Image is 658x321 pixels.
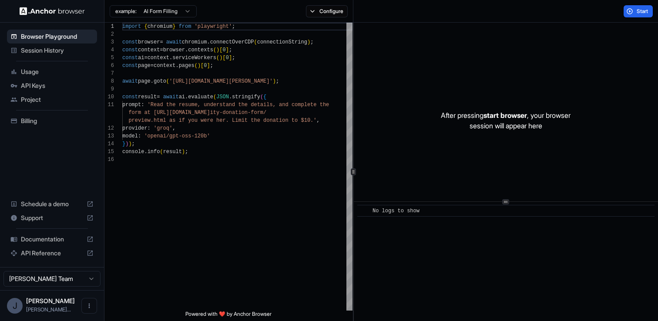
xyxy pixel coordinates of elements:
[122,78,138,84] span: await
[163,94,179,100] span: await
[154,63,175,69] span: context
[188,47,213,53] span: contexts
[185,149,188,155] span: ;
[104,140,114,148] div: 14
[166,39,182,45] span: await
[148,125,151,131] span: :
[128,141,131,147] span: )
[104,54,114,62] div: 5
[138,63,151,69] span: page
[198,63,201,69] span: )
[273,78,276,84] span: )
[21,46,94,55] span: Session History
[21,235,83,244] span: Documentation
[104,85,114,93] div: 9
[115,8,137,15] span: example:
[21,249,83,257] span: API Reference
[219,55,222,61] span: )
[138,133,141,139] span: :
[210,39,254,45] span: connectOverCDP
[20,7,85,15] img: Anchor Logo
[128,110,210,116] span: form at [URL][DOMAIN_NAME]
[232,55,235,61] span: ;
[362,207,366,215] span: ​
[222,55,225,61] span: [
[624,5,653,17] button: Start
[188,94,213,100] span: evaluate
[148,55,169,61] span: context
[260,94,263,100] span: (
[166,78,169,84] span: (
[104,101,114,109] div: 11
[21,214,83,222] span: Support
[7,232,97,246] div: Documentation
[21,81,94,90] span: API Keys
[122,133,138,139] span: model
[306,5,348,17] button: Configure
[104,23,114,30] div: 1
[104,70,114,77] div: 7
[304,102,329,108] span: lete the
[122,94,138,100] span: const
[138,47,160,53] span: context
[226,55,229,61] span: 0
[81,298,97,314] button: Open menu
[637,8,649,15] span: Start
[21,32,94,41] span: Browser Playground
[7,197,97,211] div: Schedule a demo
[104,77,114,85] div: 8
[122,63,138,69] span: const
[163,47,185,53] span: browser
[21,67,94,76] span: Usage
[122,47,138,53] span: const
[104,93,114,101] div: 10
[285,117,316,124] span: n to $10.'
[276,78,279,84] span: ;
[7,79,97,93] div: API Keys
[229,47,232,53] span: ;
[185,47,188,53] span: .
[122,39,138,45] span: const
[179,94,185,100] span: ai
[441,110,571,131] p: After pressing , your browser session will appear here
[169,78,273,84] span: '[URL][DOMAIN_NAME][PERSON_NAME]'
[169,55,172,61] span: .
[7,43,97,57] div: Session History
[310,39,313,45] span: ;
[195,23,232,30] span: 'playwright'
[172,23,175,30] span: }
[226,47,229,53] span: ]
[160,47,163,53] span: =
[122,149,144,155] span: console
[144,149,147,155] span: .
[7,211,97,225] div: Support
[172,55,216,61] span: serviceWorkers
[144,55,147,61] span: =
[175,63,178,69] span: .
[138,78,151,84] span: page
[307,39,310,45] span: )
[144,23,147,30] span: {
[7,30,97,43] div: Browser Playground
[182,39,207,45] span: chromium
[122,125,148,131] span: provider
[7,246,97,260] div: API Reference
[128,117,285,124] span: preview.html as if you were her. Limit the donatio
[104,46,114,54] div: 4
[232,23,235,30] span: ;
[21,117,94,125] span: Billing
[122,55,138,61] span: const
[216,94,229,100] span: JSON
[148,23,173,30] span: chromium
[125,141,128,147] span: )
[122,141,125,147] span: }
[148,102,304,108] span: 'Read the resume, understand the details, and comp
[7,114,97,128] div: Billing
[148,149,160,155] span: info
[185,311,272,321] span: Powered with ❤️ by Anchor Browser
[144,133,210,139] span: 'openai/gpt-oss-120b'
[201,63,204,69] span: [
[210,110,267,116] span: ity-donation-form/
[182,149,185,155] span: )
[373,208,420,214] span: No logs to show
